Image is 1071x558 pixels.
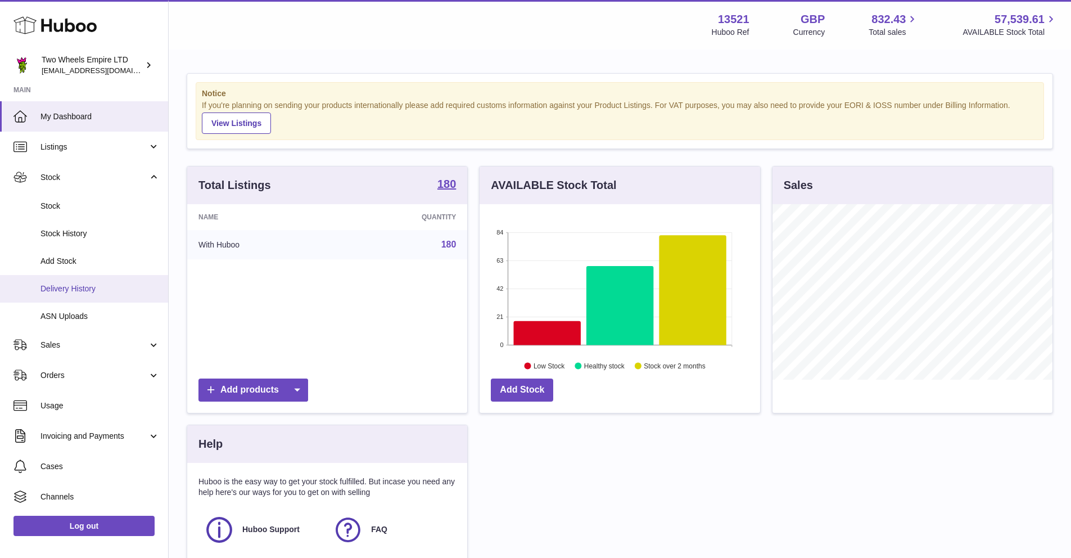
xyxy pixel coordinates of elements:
[871,12,906,27] span: 832.43
[784,178,813,193] h3: Sales
[202,112,271,134] a: View Listings
[497,285,504,292] text: 42
[40,111,160,122] span: My Dashboard
[712,27,749,38] div: Huboo Ref
[40,256,160,267] span: Add Stock
[204,515,322,545] a: Huboo Support
[40,283,160,294] span: Delivery History
[187,230,335,259] td: With Huboo
[333,515,450,545] a: FAQ
[437,178,456,192] a: 180
[40,311,160,322] span: ASN Uploads
[371,524,387,535] span: FAQ
[198,178,271,193] h3: Total Listings
[718,12,749,27] strong: 13521
[869,27,919,38] span: Total sales
[40,492,160,502] span: Channels
[198,436,223,452] h3: Help
[40,172,148,183] span: Stock
[40,201,160,211] span: Stock
[202,88,1038,99] strong: Notice
[187,204,335,230] th: Name
[335,204,467,230] th: Quantity
[500,341,504,348] text: 0
[40,461,160,472] span: Cases
[42,55,143,76] div: Two Wheels Empire LTD
[644,362,706,370] text: Stock over 2 months
[995,12,1045,27] span: 57,539.61
[497,313,504,320] text: 21
[801,12,825,27] strong: GBP
[491,178,616,193] h3: AVAILABLE Stock Total
[534,362,565,370] text: Low Stock
[962,12,1058,38] a: 57,539.61 AVAILABLE Stock Total
[441,240,457,249] a: 180
[491,379,553,402] a: Add Stock
[202,100,1038,134] div: If you're planning on sending your products internationally please add required customs informati...
[437,178,456,190] strong: 180
[869,12,919,38] a: 832.43 Total sales
[40,228,160,239] span: Stock History
[42,66,165,75] span: [EMAIL_ADDRESS][DOMAIN_NAME]
[13,516,155,536] a: Log out
[793,27,825,38] div: Currency
[198,379,308,402] a: Add products
[242,524,300,535] span: Huboo Support
[198,476,456,498] p: Huboo is the easy way to get your stock fulfilled. But incase you need any help here's our ways f...
[584,362,625,370] text: Healthy stock
[40,142,148,152] span: Listings
[40,400,160,411] span: Usage
[40,370,148,381] span: Orders
[497,229,504,236] text: 84
[40,340,148,350] span: Sales
[497,257,504,264] text: 63
[962,27,1058,38] span: AVAILABLE Stock Total
[13,57,30,74] img: justas@twowheelsempire.com
[40,431,148,442] span: Invoicing and Payments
